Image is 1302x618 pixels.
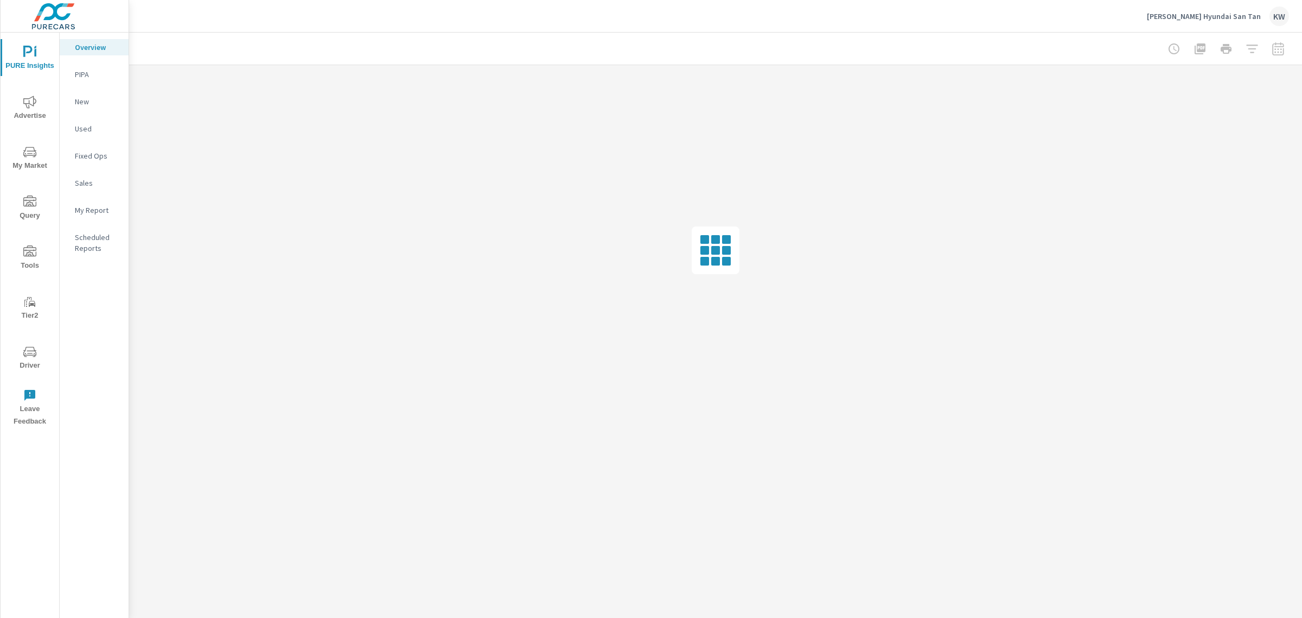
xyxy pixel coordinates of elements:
[4,196,56,222] span: Query
[60,148,129,164] div: Fixed Ops
[4,46,56,72] span: PURE Insights
[75,96,120,107] p: New
[4,345,56,372] span: Driver
[4,389,56,428] span: Leave Feedback
[1269,7,1289,26] div: KW
[75,123,120,134] p: Used
[1147,11,1261,21] p: [PERSON_NAME] Hyundai San Tan
[60,175,129,191] div: Sales
[60,39,129,55] div: Overview
[75,178,120,188] p: Sales
[60,229,129,256] div: Scheduled Reports
[4,295,56,322] span: Tier2
[60,93,129,110] div: New
[75,69,120,80] p: PIPA
[4,96,56,122] span: Advertise
[75,205,120,216] p: My Report
[60,121,129,137] div: Used
[75,150,120,161] p: Fixed Ops
[4,146,56,172] span: My Market
[60,66,129,83] div: PIPA
[75,42,120,53] p: Overview
[60,202,129,218] div: My Report
[4,245,56,272] span: Tools
[75,232,120,254] p: Scheduled Reports
[1,33,59,432] div: nav menu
